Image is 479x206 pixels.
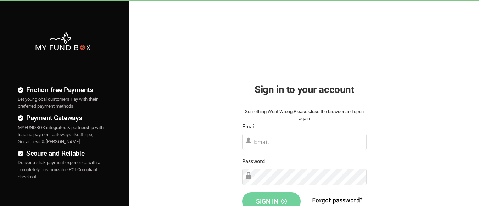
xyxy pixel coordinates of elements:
[18,85,108,95] h4: Friction-free Payments
[35,32,91,51] img: mfbwhite.png
[242,108,367,122] div: Something Went Wrong.Please close the browser and open again
[18,148,108,158] h4: Secure and Reliable
[242,157,265,166] label: Password
[18,113,108,123] h4: Payment Gateways
[18,125,104,144] span: MYFUNDBOX integrated & partnership with leading payment gateways like Stripe, Gocardless & [PERSO...
[18,160,100,179] span: Deliver a slick payment experience with a completely customizable PCI-Compliant checkout.
[312,196,362,205] a: Forgot password?
[242,134,367,150] input: Email
[242,122,256,131] label: Email
[256,197,287,205] span: Sign in
[242,82,367,97] h2: Sign in to your account
[18,96,98,109] span: Let your global customers Pay with their preferred payment methods.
